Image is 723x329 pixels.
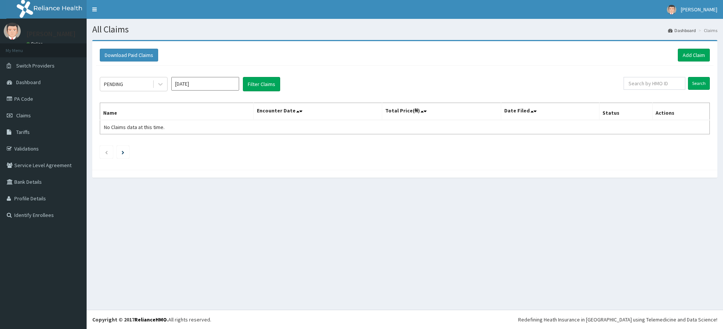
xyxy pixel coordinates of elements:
th: Actions [652,103,709,120]
div: PENDING [104,80,123,88]
th: Total Price(₦) [382,103,501,120]
img: User Image [667,5,676,14]
th: Date Filed [501,103,599,120]
th: Status [599,103,652,120]
th: Name [100,103,254,120]
span: Tariffs [16,129,30,135]
a: Next page [122,149,124,155]
p: [PERSON_NAME] [26,31,76,37]
input: Search by HMO ID [624,77,685,90]
li: Claims [697,27,717,34]
a: Previous page [105,149,108,155]
a: Dashboard [668,27,696,34]
span: Claims [16,112,31,119]
img: User Image [4,23,21,40]
div: Redefining Heath Insurance in [GEOGRAPHIC_DATA] using Telemedicine and Data Science! [518,316,717,323]
th: Encounter Date [253,103,382,120]
a: Add Claim [678,49,710,61]
footer: All rights reserved. [87,310,723,329]
a: RelianceHMO [134,316,167,323]
button: Filter Claims [243,77,280,91]
span: [PERSON_NAME] [681,6,717,13]
strong: Copyright © 2017 . [92,316,168,323]
a: Online [26,41,44,46]
h1: All Claims [92,25,717,34]
span: No Claims data at this time. [104,124,165,131]
input: Select Month and Year [171,77,239,91]
span: Dashboard [16,79,41,86]
input: Search [688,77,710,90]
button: Download Paid Claims [100,49,158,61]
span: Switch Providers [16,62,55,69]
